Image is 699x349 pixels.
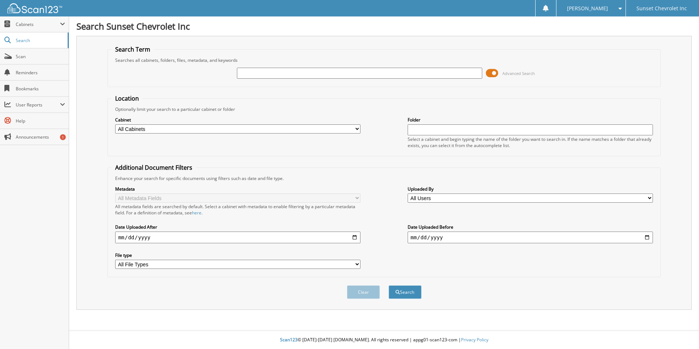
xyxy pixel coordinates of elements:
img: scan123-logo-white.svg [7,3,62,13]
div: Optionally limit your search to a particular cabinet or folder [112,106,657,112]
span: Search [16,37,64,44]
label: Date Uploaded After [115,224,360,230]
span: Scan [16,53,65,60]
label: Metadata [115,186,360,192]
div: © [DATE]-[DATE] [DOMAIN_NAME]. All rights reserved | appg01-scan123-com | [69,331,699,349]
span: User Reports [16,102,60,108]
span: Help [16,118,65,124]
label: Cabinet [115,117,360,123]
a: here [192,210,201,216]
span: [PERSON_NAME] [567,6,608,11]
label: Date Uploaded Before [408,224,653,230]
a: Privacy Policy [461,337,488,343]
div: Enhance your search for specific documents using filters such as date and file type. [112,175,657,181]
div: Searches all cabinets, folders, files, metadata, and keywords [112,57,657,63]
button: Search [389,285,422,299]
span: Sunset Chevrolet Inc [636,6,687,11]
h1: Search Sunset Chevrolet Inc [76,20,692,32]
input: start [115,232,360,243]
span: Cabinets [16,21,60,27]
span: Reminders [16,70,65,76]
button: Clear [347,285,380,299]
legend: Location [112,94,143,102]
input: end [408,232,653,243]
span: Announcements [16,134,65,140]
label: File type [115,252,360,258]
legend: Search Term [112,45,154,53]
div: Select a cabinet and begin typing the name of the folder you want to search in. If the name match... [408,136,653,149]
legend: Additional Document Filters [112,164,196,172]
div: All metadata fields are searched by default. Select a cabinet with metadata to enable filtering b... [115,203,360,216]
label: Uploaded By [408,186,653,192]
div: 1 [60,134,66,140]
span: Scan123 [280,337,298,343]
span: Advanced Search [502,71,535,76]
label: Folder [408,117,653,123]
span: Bookmarks [16,86,65,92]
